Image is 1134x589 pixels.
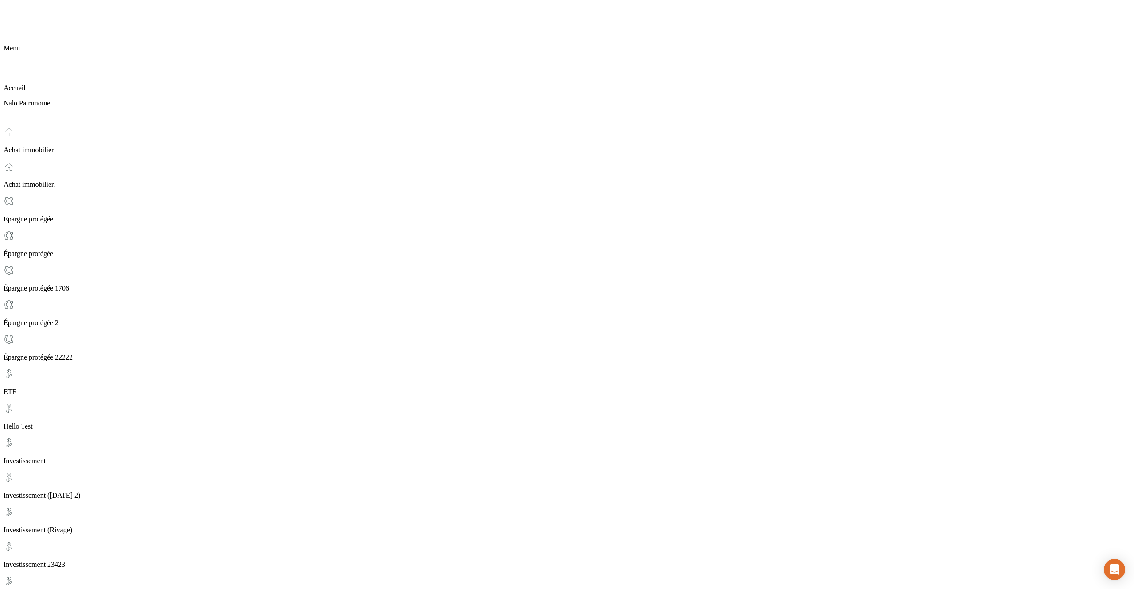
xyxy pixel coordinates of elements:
p: Épargne protégée 22222 [4,353,1130,361]
p: Achat immobilier. [4,181,1130,189]
p: Épargne protégée 1706 [4,284,1130,292]
div: Hello Test [4,403,1130,430]
div: Achat immobilier [4,127,1130,154]
p: Achat immobilier [4,146,1130,154]
p: Investissement (Rivage) [4,526,1130,534]
p: Épargne protégée 2 [4,319,1130,327]
p: Investissement [4,457,1130,465]
p: Épargne protégée [4,250,1130,258]
div: Epargne protégée [4,196,1130,223]
p: Epargne protégée [4,215,1130,223]
p: Hello Test [4,422,1130,430]
p: ETF [4,388,1130,396]
p: Investissement 23423 [4,561,1130,569]
div: Investissement (Ascension 2) [4,472,1130,500]
div: Investissement 23423 [4,541,1130,569]
span: Menu [4,44,20,52]
div: ETF [4,368,1130,396]
p: Accueil [4,84,1130,92]
div: Achat immobilier. [4,161,1130,189]
div: Épargne protégée 22222 [4,334,1130,361]
p: Nalo Patrimoine [4,99,1130,107]
p: Investissement ([DATE] 2) [4,492,1130,500]
div: Épargne protégée 2 [4,299,1130,327]
div: Investissement (Rivage) [4,507,1130,534]
div: Investissement [4,438,1130,465]
div: Épargne protégée [4,230,1130,258]
div: Accueil [4,65,1130,92]
div: Open Intercom Messenger [1104,559,1125,580]
div: Épargne protégée 1706 [4,265,1130,292]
